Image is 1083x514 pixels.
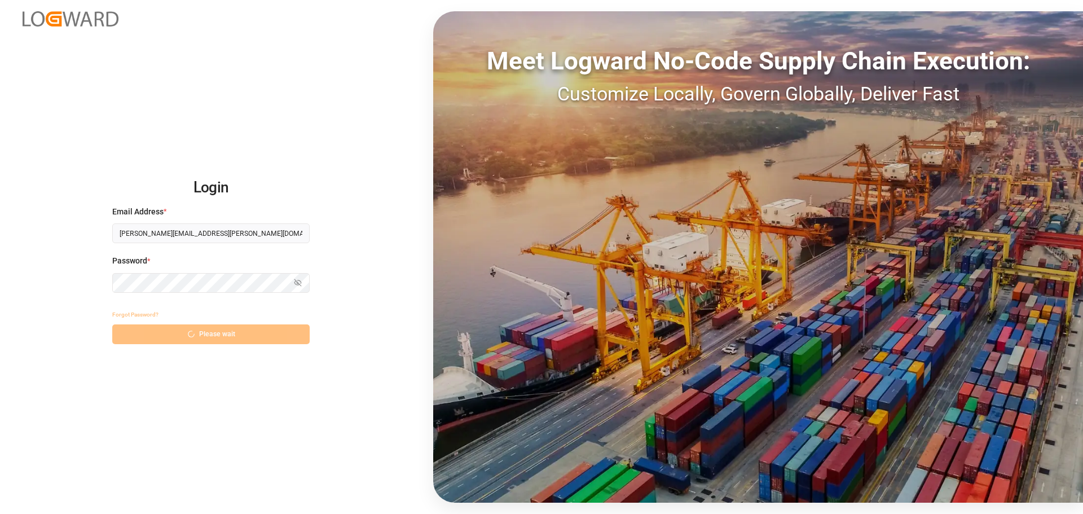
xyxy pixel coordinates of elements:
span: Email Address [112,206,164,218]
div: Customize Locally, Govern Globally, Deliver Fast [433,80,1083,108]
input: Enter your email [112,223,310,243]
span: Password [112,255,147,267]
img: Logward_new_orange.png [23,11,118,27]
h2: Login [112,170,310,206]
div: Meet Logward No-Code Supply Chain Execution: [433,42,1083,80]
